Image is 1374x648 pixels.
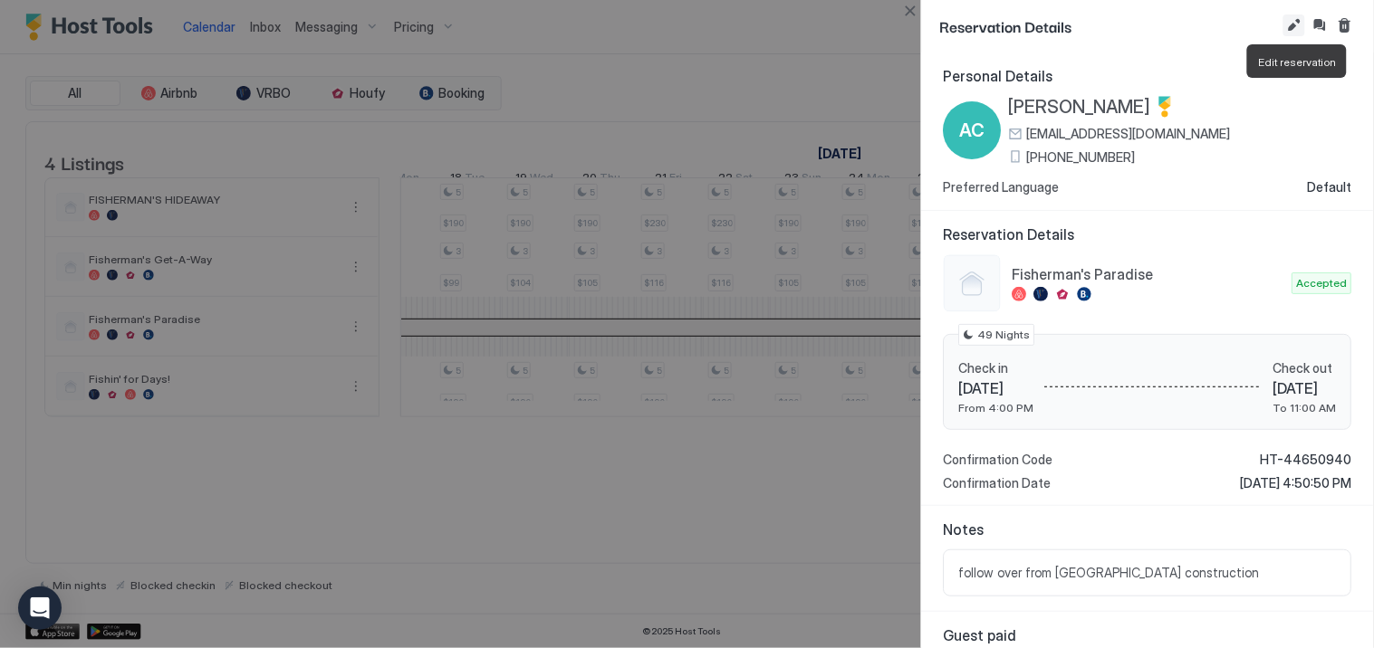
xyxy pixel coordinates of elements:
[944,179,1060,195] span: Preferred Language
[959,565,1337,581] span: follow over from [GEOGRAPHIC_DATA] construction
[1273,360,1337,376] span: Check out
[944,475,1052,491] span: Confirmation Date
[959,360,1034,376] span: Check in
[1309,14,1331,36] button: Inbox
[959,379,1034,397] span: [DATE]
[940,14,1280,37] span: Reservation Details
[1273,401,1337,415] span: To 11:00 AM
[944,225,1352,243] span: Reservation Details
[1241,475,1352,491] span: [DATE] 4:50:50 PM
[18,586,62,630] div: Open Intercom Messenger
[960,117,985,144] span: AC
[1261,452,1352,468] span: HT-44650940
[1273,379,1337,397] span: [DATE]
[1258,55,1336,69] span: Edit reservation
[944,520,1352,538] span: Notes
[1027,126,1231,142] span: [EMAIL_ADDRESS][DOMAIN_NAME]
[1308,179,1352,195] span: Default
[978,327,1031,343] span: 49 Nights
[1334,14,1356,36] button: Cancel reservation
[1013,265,1285,283] span: Fisherman's Paradise
[1297,275,1348,291] span: Accepted
[944,626,1352,644] span: Guest paid
[944,452,1053,468] span: Confirmation Code
[959,401,1034,415] span: From 4:00 PM
[1283,14,1305,36] button: Edit reservation
[944,67,1352,85] span: Personal Details
[1027,149,1136,166] span: [PHONE_NUMBER]
[1009,96,1151,119] span: [PERSON_NAME]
